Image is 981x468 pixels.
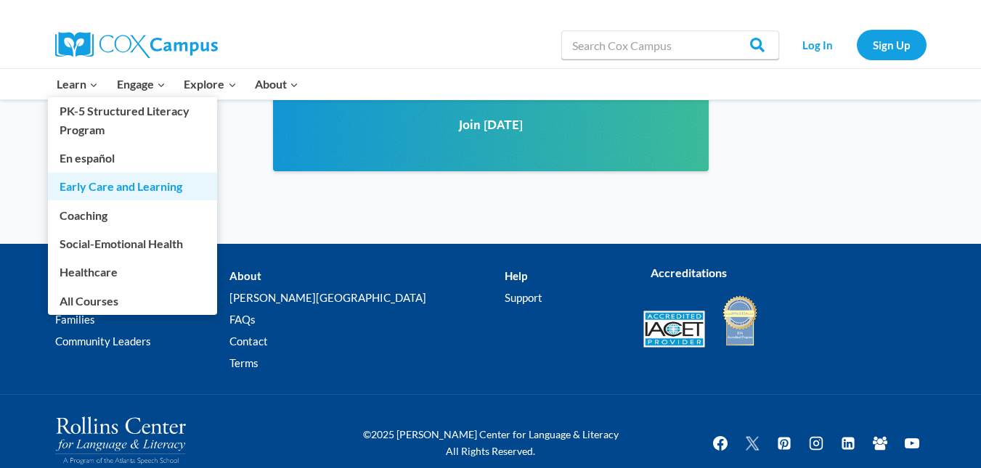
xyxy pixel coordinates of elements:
[48,69,108,99] button: Child menu of Learn
[229,353,505,374] a: Terms
[643,311,705,348] img: Accredited IACET® Provider
[786,30,927,59] nav: Secondary Navigation
[48,144,217,172] a: En español
[48,258,217,286] a: Healthcare
[55,331,229,353] a: Community Leaders
[744,435,761,451] img: Twitter X icon white
[245,69,308,99] button: Child menu of About
[175,69,246,99] button: Child menu of Explore
[48,201,217,229] a: Coaching
[786,30,850,59] a: Log In
[561,30,779,59] input: Search Cox Campus
[897,429,927,458] a: YouTube
[722,294,758,348] img: IDA Accredited
[229,309,505,331] a: FAQs
[48,287,217,314] a: All Courses
[48,173,217,200] a: Early Care and Learning
[48,97,217,144] a: PK-5 Structured Literacy Program
[834,429,863,458] a: Linkedin
[802,429,831,458] a: Instagram
[229,331,505,353] a: Contact
[770,429,799,458] a: Pinterest
[866,429,895,458] a: Facebook Group
[107,69,175,99] button: Child menu of Engage
[651,266,727,279] strong: Accreditations
[48,69,308,99] nav: Primary Navigation
[48,230,217,258] a: Social-Emotional Health
[55,309,229,331] a: Families
[391,106,591,141] a: Join [DATE]
[857,30,927,59] a: Sign Up
[55,32,218,58] img: Cox Campus
[229,287,505,309] a: [PERSON_NAME][GEOGRAPHIC_DATA]
[505,287,621,309] a: Support
[55,416,186,464] img: Rollins Center for Language & Literacy - A Program of the Atlanta Speech School
[706,429,735,458] a: Facebook
[738,429,767,458] a: Twitter
[459,117,523,132] span: Join [DATE]
[353,427,629,459] p: ©2025 [PERSON_NAME] Center for Language & Literacy All Rights Reserved.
